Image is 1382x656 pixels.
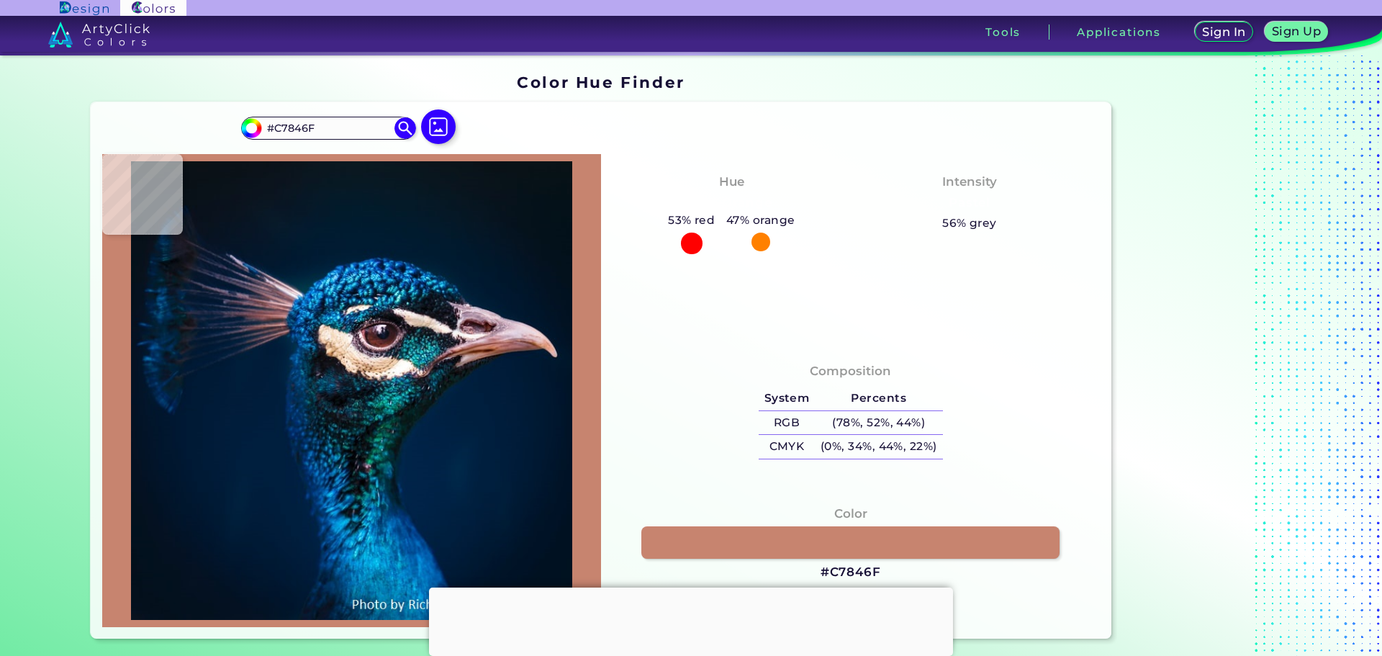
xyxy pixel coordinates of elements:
img: img_pavlin.jpg [109,161,594,620]
input: type color.. [261,118,395,138]
h4: Hue [719,171,744,192]
iframe: Advertisement [1117,68,1297,644]
img: icon picture [421,109,456,144]
h4: Composition [810,361,891,382]
h5: RGB [759,411,815,435]
h5: 53% red [662,211,721,230]
h5: Percents [815,387,942,410]
h5: (78%, 52%, 44%) [815,411,942,435]
h3: #C7846F [821,564,881,581]
a: Sign In [1197,22,1251,41]
h5: (0%, 34%, 44%, 22%) [815,435,942,459]
h5: 47% orange [721,211,800,230]
h3: Applications [1077,27,1161,37]
h4: Color [834,503,867,524]
h3: Red-Orange [685,194,778,212]
img: icon search [394,117,416,139]
img: logo_artyclick_colors_white.svg [48,22,150,48]
h5: System [759,387,815,410]
h5: 56% grey [942,214,997,233]
h3: Tools [985,27,1021,37]
iframe: Advertisement [429,588,953,652]
h4: Intensity [942,171,997,192]
h3: Pastel [943,194,997,212]
img: ArtyClick Design logo [60,1,108,15]
h1: Color Hue Finder [517,71,685,93]
h5: CMYK [759,435,815,459]
a: Sign Up [1268,22,1326,41]
h5: Sign In [1203,27,1244,37]
h5: Sign Up [1273,26,1319,37]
